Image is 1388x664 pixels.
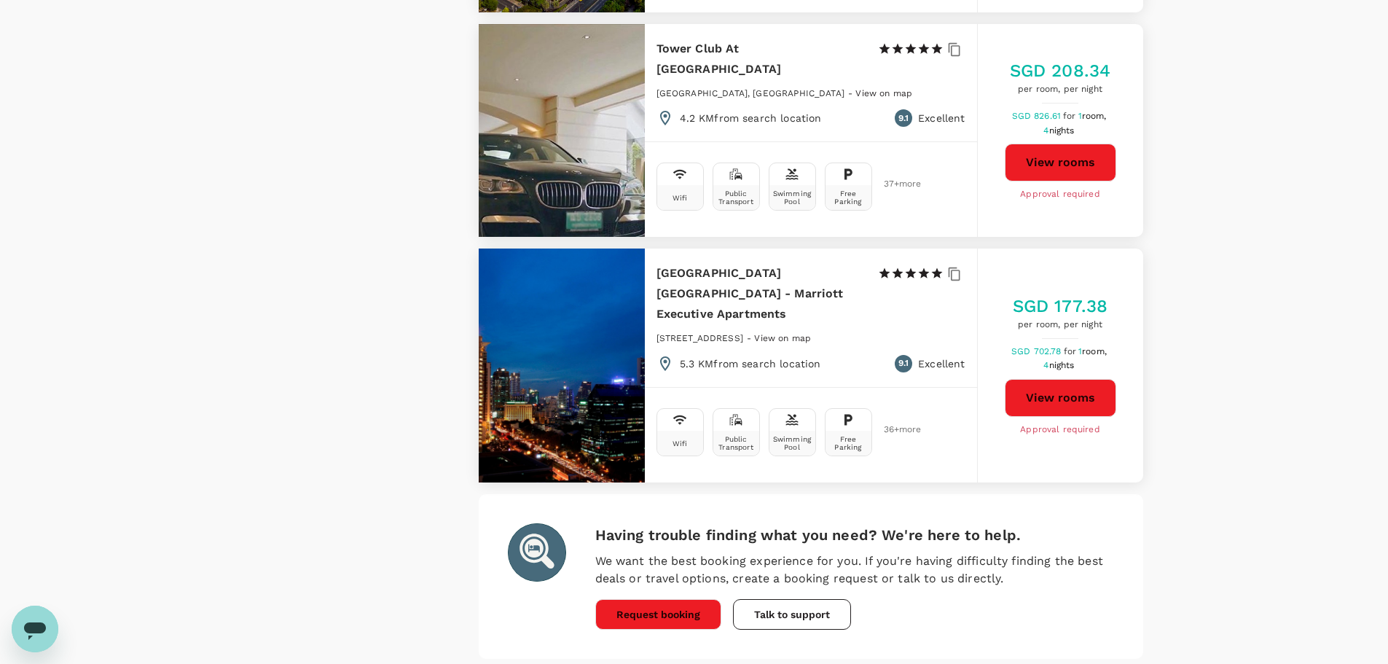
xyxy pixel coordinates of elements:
button: View rooms [1005,379,1116,417]
p: 4.2 KM from search location [680,111,822,125]
span: per room, per night [1013,318,1108,332]
span: room, [1082,111,1107,121]
span: nights [1049,125,1075,136]
span: room, [1082,346,1107,356]
h5: SGD 208.34 [1010,59,1111,82]
button: Talk to support [733,599,851,630]
span: per room, per night [1010,82,1111,97]
span: nights [1049,360,1075,370]
span: 37 + more [884,179,906,189]
span: for [1063,111,1078,121]
div: Swimming Pool [772,190,812,206]
div: Free Parking [828,190,869,206]
span: Approval required [1020,187,1100,202]
span: 4 [1043,125,1076,136]
span: Approval required [1020,423,1100,437]
span: SGD 702.78 [1011,346,1064,356]
span: View on map [855,88,912,98]
span: SGD 826.61 [1012,111,1064,121]
span: 36 + more [884,425,906,434]
span: View on map [754,333,811,343]
a: View on map [855,87,912,98]
button: Request booking [595,599,721,630]
span: [STREET_ADDRESS] [656,333,743,343]
span: 4 [1043,360,1076,370]
p: 5.3 KM from search location [680,356,821,371]
span: - [747,333,754,343]
span: for [1064,346,1078,356]
span: - [848,88,855,98]
h5: SGD 177.38 [1013,294,1108,318]
p: Excellent [918,356,965,371]
div: Public Transport [716,435,756,451]
p: We want the best booking experience for you. If you're having difficulty finding the best deals o... [595,552,1114,587]
a: View on map [754,332,811,343]
div: Public Transport [716,190,756,206]
div: Swimming Pool [772,435,812,451]
span: 1 [1078,346,1109,356]
div: Free Parking [828,435,869,451]
h6: [GEOGRAPHIC_DATA] [GEOGRAPHIC_DATA] - Marriott Executive Apartments [656,263,866,324]
iframe: Button to launch messaging window [12,606,58,652]
h6: Having trouble finding what you need? We're here to help. [595,523,1114,547]
button: View rooms [1005,144,1116,181]
p: Excellent [918,111,965,125]
h6: Tower Club At [GEOGRAPHIC_DATA] [656,39,866,79]
span: 1 [1078,111,1109,121]
span: 9.1 [898,356,909,371]
div: Wifi [673,194,688,202]
div: Wifi [673,440,688,448]
span: [GEOGRAPHIC_DATA], [GEOGRAPHIC_DATA] [656,88,844,98]
span: 9.1 [898,112,909,126]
